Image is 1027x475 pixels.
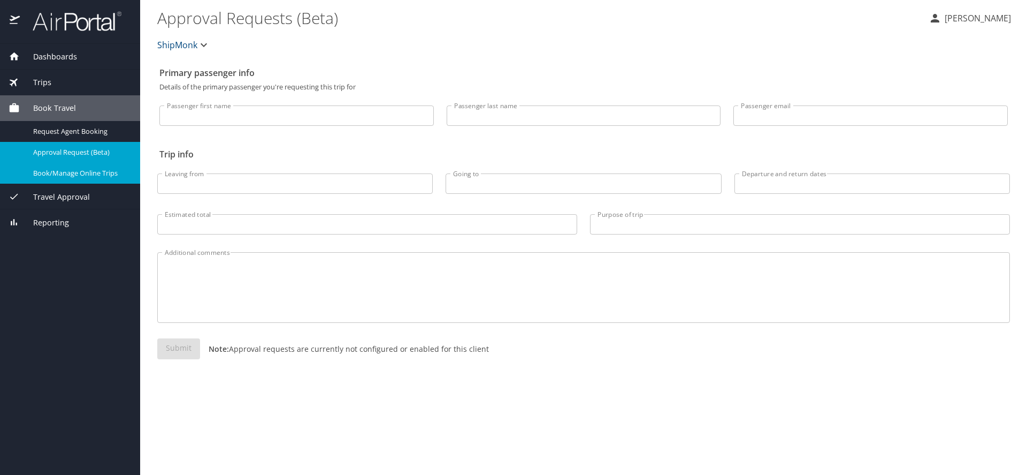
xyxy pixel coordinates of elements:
span: Request Agent Booking [33,126,127,137]
img: icon-airportal.png [10,11,21,32]
span: Book Travel [20,102,76,114]
strong: Note: [209,344,229,354]
span: ShipMonk [157,37,197,52]
button: [PERSON_NAME] [924,9,1015,28]
p: Details of the primary passenger you're requesting this trip for [159,84,1008,91]
h1: Approval Requests (Beta) [157,1,920,34]
p: Approval requests are currently not configured or enabled for this client [200,343,489,355]
img: airportal-logo.png [21,11,121,32]
span: Travel Approval [20,191,90,203]
span: Trips [20,77,51,88]
h2: Primary passenger info [159,64,1008,81]
span: Reporting [20,217,69,229]
span: Book/Manage Online Trips [33,168,127,178]
button: ShipMonk [153,34,214,56]
p: [PERSON_NAME] [941,12,1011,25]
span: Approval Request (Beta) [33,147,127,157]
span: Dashboards [20,51,77,63]
h2: Trip info [159,146,1008,163]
